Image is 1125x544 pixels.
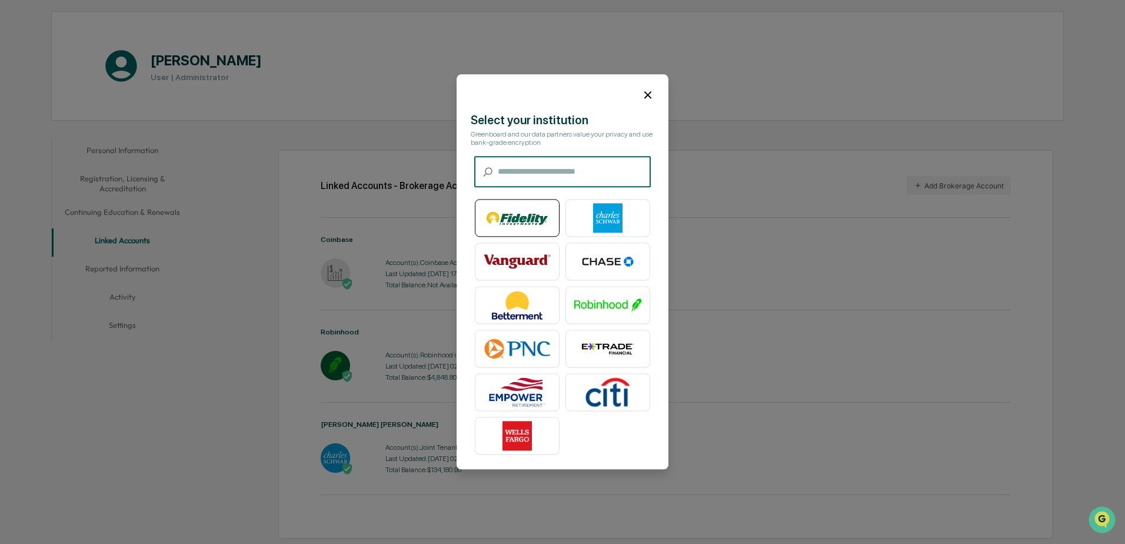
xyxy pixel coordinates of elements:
[12,149,31,168] img: Waystone Compliance
[12,131,79,140] div: Past conversations
[53,90,193,102] div: Start new chat
[25,90,46,111] img: 8933085812038_c878075ebb4cc5468115_72.jpg
[471,131,654,147] div: Greenboard and our data partners value your privacy and use bank-grade encryption
[53,102,162,111] div: We're available if you need us!
[85,210,95,220] div: 🗄️
[97,209,146,221] span: Attestations
[12,233,21,242] div: 🔎
[574,378,641,407] img: Citibank
[1087,505,1119,537] iframe: Open customer support
[484,422,551,451] img: Wells Fargo
[484,334,551,364] img: PNC
[182,128,214,142] button: See all
[12,210,21,220] div: 🖐️
[24,209,76,221] span: Preclearance
[484,204,551,233] img: Fidelity Investments
[574,334,641,364] img: E*TRADE
[574,247,641,277] img: Chase
[7,227,79,248] a: 🔎Data Lookup
[12,90,33,111] img: 1746055101610-c473b297-6a78-478c-a979-82029cc54cd1
[574,291,641,320] img: Robinhood
[117,160,121,170] span: •
[471,114,654,128] div: Select your institution
[7,204,81,225] a: 🖐️Preclearance
[200,94,214,108] button: Start new chat
[484,378,551,407] img: Empower Retirement
[574,204,641,233] img: Charles Schwab
[484,247,551,277] img: Vanguard
[24,231,74,243] span: Data Lookup
[124,160,148,170] span: [DATE]
[83,260,142,269] a: Powered byPylon
[81,204,151,225] a: 🗄️Attestations
[117,260,142,269] span: Pylon
[36,160,115,170] span: Waystone Compliance
[484,291,551,320] img: Betterment
[12,25,214,44] p: How can we help?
